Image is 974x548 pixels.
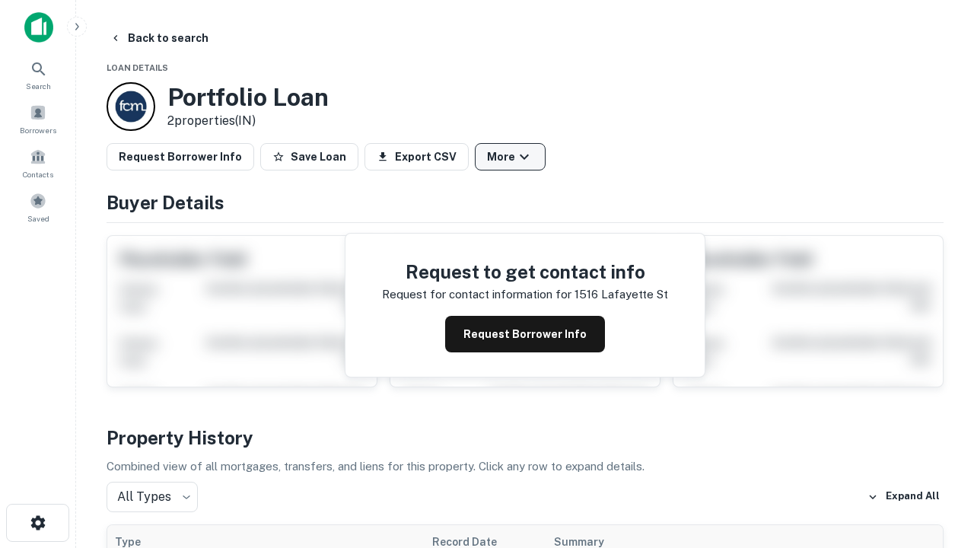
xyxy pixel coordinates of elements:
h4: Request to get contact info [382,258,668,285]
h4: Property History [107,424,944,451]
p: Request for contact information for [382,285,571,304]
button: Request Borrower Info [445,316,605,352]
iframe: Chat Widget [898,378,974,451]
button: Expand All [864,486,944,508]
p: Combined view of all mortgages, transfers, and liens for this property. Click any row to expand d... [107,457,944,476]
span: Borrowers [20,124,56,136]
span: Loan Details [107,63,168,72]
span: Search [26,80,51,92]
img: capitalize-icon.png [24,12,53,43]
p: 2 properties (IN) [167,112,329,130]
span: Contacts [23,168,53,180]
button: More [475,143,546,170]
a: Search [5,54,72,95]
h4: Buyer Details [107,189,944,216]
a: Contacts [5,142,72,183]
a: Saved [5,186,72,228]
a: Borrowers [5,98,72,139]
button: Request Borrower Info [107,143,254,170]
p: 1516 lafayette st [575,285,668,304]
button: Export CSV [364,143,469,170]
span: Saved [27,212,49,225]
h3: Portfolio Loan [167,83,329,112]
button: Back to search [103,24,215,52]
div: All Types [107,482,198,512]
button: Save Loan [260,143,358,170]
